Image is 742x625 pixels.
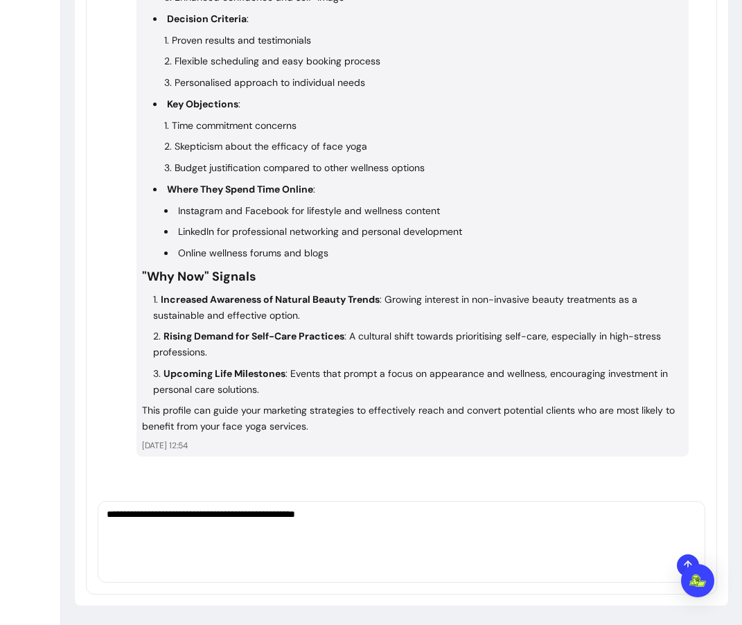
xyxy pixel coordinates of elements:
li: : A cultural shift towards prioritising self-care, especially in high-stress professions. [153,328,683,360]
div: Open Intercom Messenger [681,564,714,597]
li: LinkedIn for professional networking and personal development [164,224,683,240]
strong: Rising Demand for Self-Care Practices [164,330,344,342]
li: Instagram and Facebook for lifestyle and wellness content [164,203,683,219]
h3: "Why Now" Signals [142,267,683,286]
p: This profile can guide your marketing strategies to effectively reach and convert potential clien... [142,403,683,434]
p: [DATE] 12:54 [142,440,683,451]
strong: Upcoming Life Milestones [164,367,285,380]
li: Flexible scheduling and easy booking process [164,53,683,69]
li: Proven results and testimonials [164,33,683,49]
strong: Decision Criteria [167,12,247,25]
strong: Increased Awareness of Natural Beauty Trends [161,293,380,306]
li: : [153,96,683,176]
li: Skepticism about the efficacy of face yoga [164,139,683,155]
li: : [153,182,683,261]
textarea: Ask me anything... [107,507,696,549]
li: : Growing interest in non-invasive beauty treatments as a sustainable and effective option. [153,292,683,324]
li: Time commitment concerns [164,118,683,134]
strong: Where They Spend Time Online [167,183,313,195]
strong: Key Objections [167,98,238,110]
li: : [153,11,683,91]
li: Personalised approach to individual needs [164,75,683,91]
li: Online wellness forums and blogs [164,245,683,261]
li: Budget justification compared to other wellness options [164,160,683,176]
li: : Events that prompt a focus on appearance and wellness, encouraging investment in personal care ... [153,366,683,398]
